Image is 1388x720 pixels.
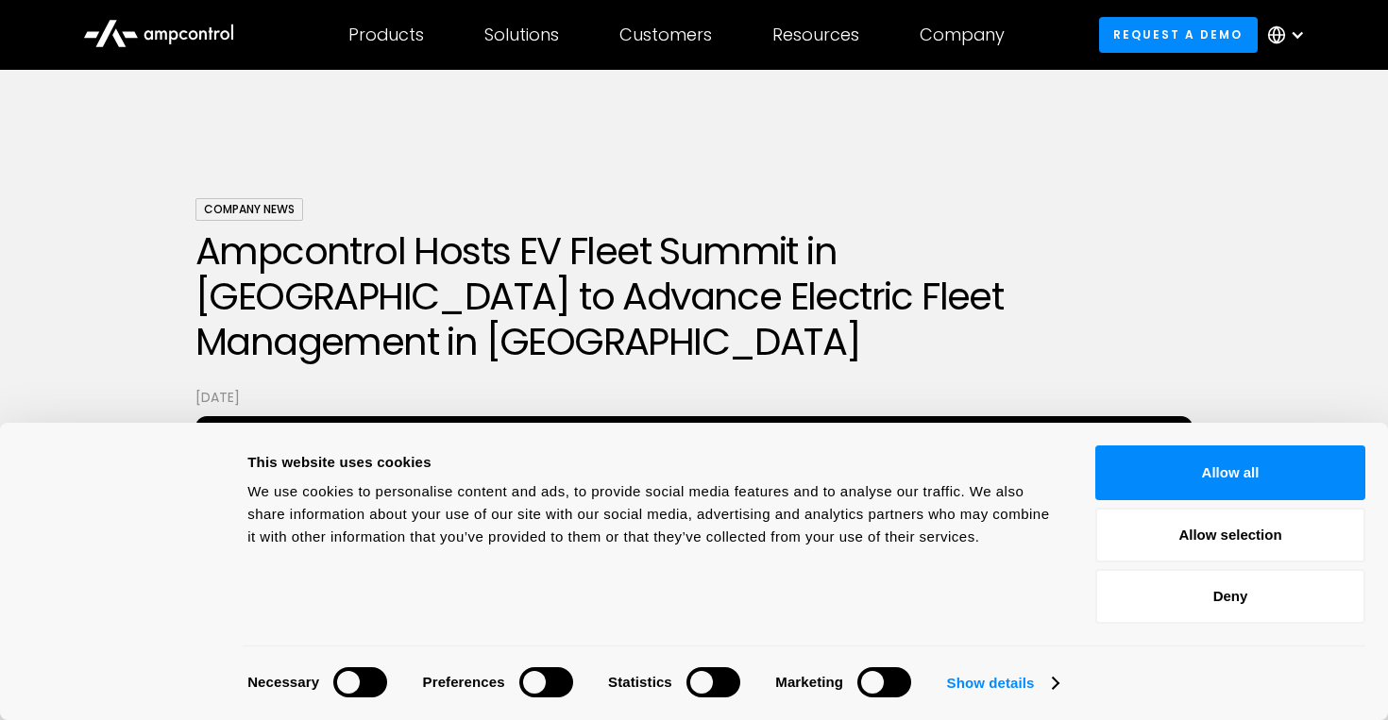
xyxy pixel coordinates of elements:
[1095,508,1365,562] button: Allow selection
[772,25,859,45] div: Resources
[1095,569,1365,624] button: Deny
[247,451,1053,474] div: This website uses cookies
[246,660,247,661] legend: Consent Selection
[247,674,319,690] strong: Necessary
[348,25,424,45] div: Products
[619,25,712,45] div: Customers
[423,674,505,690] strong: Preferences
[247,480,1053,548] div: We use cookies to personalise content and ads, to provide social media features and to analyse ou...
[195,387,1193,408] p: [DATE]
[195,228,1193,364] h1: Ampcontrol Hosts EV Fleet Summit in [GEOGRAPHIC_DATA] to Advance Electric Fleet Management in [GE...
[484,25,559,45] div: Solutions
[1099,17,1258,52] a: Request a demo
[947,669,1058,697] a: Show details
[920,25,1005,45] div: Company
[195,198,303,221] div: Company News
[608,674,672,690] strong: Statistics
[775,674,843,690] strong: Marketing
[1095,445,1365,500] button: Allow all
